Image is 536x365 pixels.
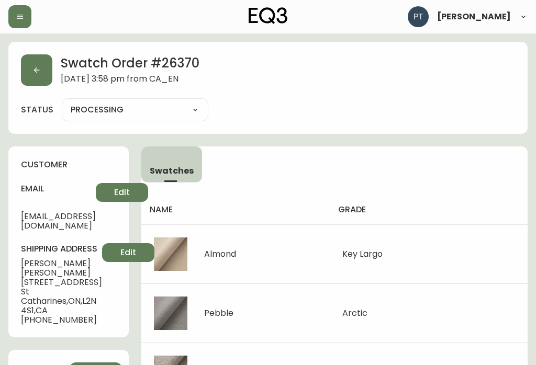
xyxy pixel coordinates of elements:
[61,54,199,74] h2: Swatch Order # 26370
[21,104,53,116] label: status
[408,6,429,27] img: 986dcd8e1aab7847125929f325458823
[342,307,367,319] span: Arctic
[150,204,321,215] h4: name
[120,247,136,258] span: Edit
[204,309,233,318] div: Pebble
[150,165,194,176] span: Swatches
[154,296,187,330] img: fadb2c8e-eb1c-4210-b4d3-0289bf221173.jpg-thumb.jpg
[437,13,511,21] span: [PERSON_NAME]
[338,204,519,215] h4: grade
[204,249,236,259] div: Almond
[102,243,154,262] button: Edit
[21,183,96,195] h4: email
[21,287,102,315] span: St Catharines , ON , L2N 4S1 , CA
[249,7,287,24] img: logo
[21,259,102,278] span: [PERSON_NAME] [PERSON_NAME]
[21,278,102,287] span: [STREET_ADDRESS]
[61,74,199,86] span: [DATE] 3:58 pm from CA_EN
[21,212,96,231] span: [EMAIL_ADDRESS][DOMAIN_NAME]
[96,183,148,202] button: Edit
[342,248,383,260] span: Key Largo
[154,237,187,271] img: d3483a06-e7f2-4c44-8a21-3026bad11c72.jpg-thumb.jpg
[21,243,102,255] h4: shipping address
[114,187,130,198] span: Edit
[21,315,102,325] span: [PHONE_NUMBER]
[21,159,116,170] h4: customer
